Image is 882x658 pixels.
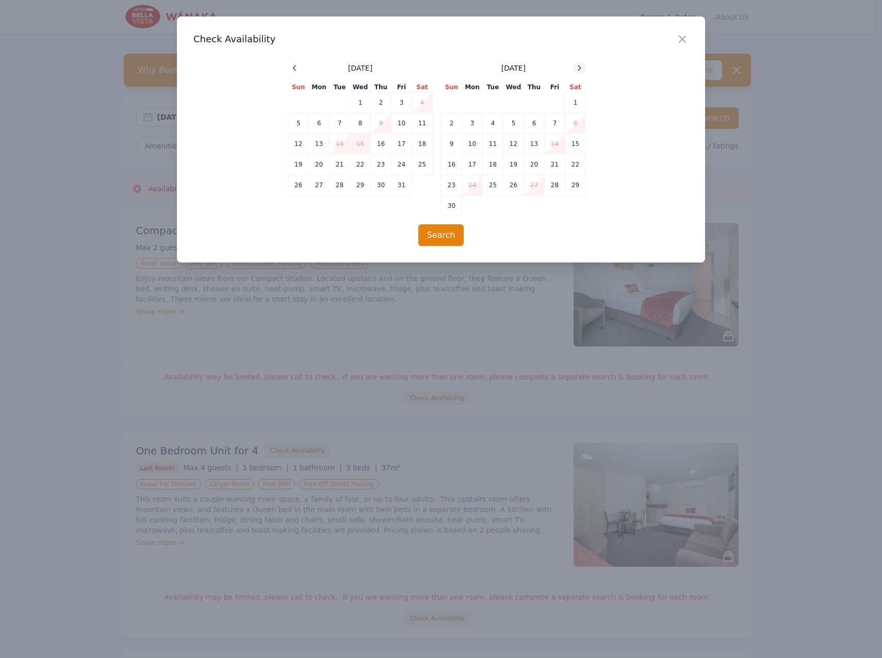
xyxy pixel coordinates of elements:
td: 14 [330,134,350,154]
td: 28 [545,175,565,195]
td: 6 [524,113,545,134]
td: 2 [442,113,462,134]
td: 30 [371,175,391,195]
td: 27 [309,175,330,195]
td: 26 [503,175,524,195]
td: 3 [391,92,412,113]
td: 12 [288,134,309,154]
td: 8 [350,113,371,134]
th: Sun [442,83,462,92]
h3: Check Availability [193,33,689,45]
td: 5 [288,113,309,134]
td: 9 [371,113,391,134]
td: 14 [545,134,565,154]
td: 1 [565,92,586,113]
td: 15 [350,134,371,154]
td: 12 [503,134,524,154]
td: 13 [309,134,330,154]
td: 16 [371,134,391,154]
td: 25 [483,175,503,195]
td: 20 [309,154,330,175]
th: Mon [462,83,483,92]
td: 7 [330,113,350,134]
td: 9 [442,134,462,154]
td: 28 [330,175,350,195]
td: 18 [483,154,503,175]
th: Wed [350,83,371,92]
td: 26 [288,175,309,195]
th: Sun [288,83,309,92]
td: 1 [350,92,371,113]
td: 24 [391,154,412,175]
th: Thu [524,83,545,92]
td: 6 [309,113,330,134]
td: 21 [330,154,350,175]
td: 19 [288,154,309,175]
td: 13 [524,134,545,154]
th: Tue [483,83,503,92]
td: 23 [442,175,462,195]
td: 7 [545,113,565,134]
td: 4 [412,92,433,113]
th: Mon [309,83,330,92]
td: 19 [503,154,524,175]
td: 2 [371,92,391,113]
td: 17 [391,134,412,154]
td: 11 [412,113,433,134]
td: 20 [524,154,545,175]
td: 29 [350,175,371,195]
th: Sat [565,83,586,92]
th: Fri [545,83,565,92]
td: 3 [462,113,483,134]
td: 27 [524,175,545,195]
td: 4 [483,113,503,134]
td: 8 [565,113,586,134]
td: 21 [545,154,565,175]
button: Search [418,224,464,246]
td: 18 [412,134,433,154]
td: 24 [462,175,483,195]
td: 23 [371,154,391,175]
td: 31 [391,175,412,195]
td: 25 [412,154,433,175]
th: Tue [330,83,350,92]
th: Thu [371,83,391,92]
td: 10 [391,113,412,134]
th: Sat [412,83,433,92]
span: [DATE] [348,63,372,73]
span: [DATE] [501,63,526,73]
th: Wed [503,83,524,92]
td: 30 [442,195,462,216]
td: 22 [565,154,586,175]
td: 10 [462,134,483,154]
th: Fri [391,83,412,92]
td: 22 [350,154,371,175]
td: 15 [565,134,586,154]
td: 5 [503,113,524,134]
td: 17 [462,154,483,175]
td: 29 [565,175,586,195]
td: 11 [483,134,503,154]
td: 16 [442,154,462,175]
